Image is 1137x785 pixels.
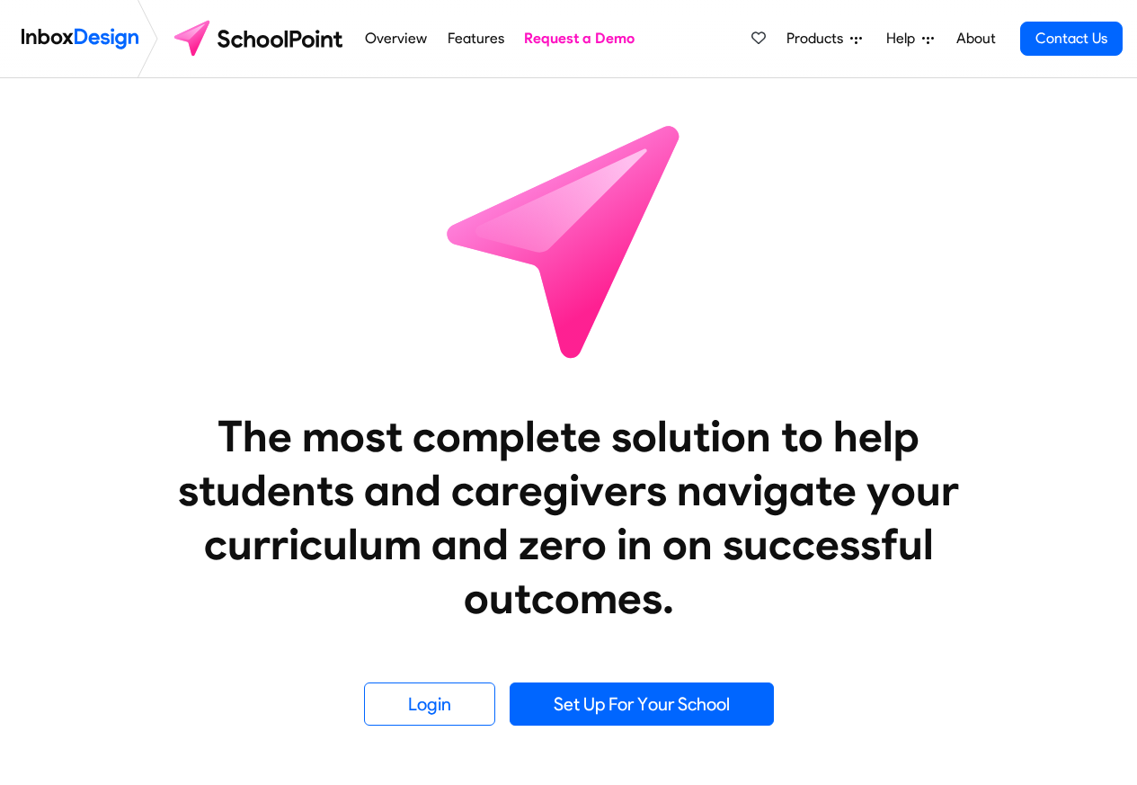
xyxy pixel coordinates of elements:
[165,17,355,60] img: schoolpoint logo
[510,682,774,726] a: Set Up For Your School
[360,21,432,57] a: Overview
[786,28,850,49] span: Products
[1020,22,1123,56] a: Contact Us
[779,21,869,57] a: Products
[364,682,495,726] a: Login
[407,78,731,402] img: icon_schoolpoint.svg
[879,21,941,57] a: Help
[886,28,922,49] span: Help
[142,409,996,625] heading: The most complete solution to help students and caregivers navigate your curriculum and zero in o...
[520,21,640,57] a: Request a Demo
[442,21,509,57] a: Features
[951,21,1000,57] a: About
